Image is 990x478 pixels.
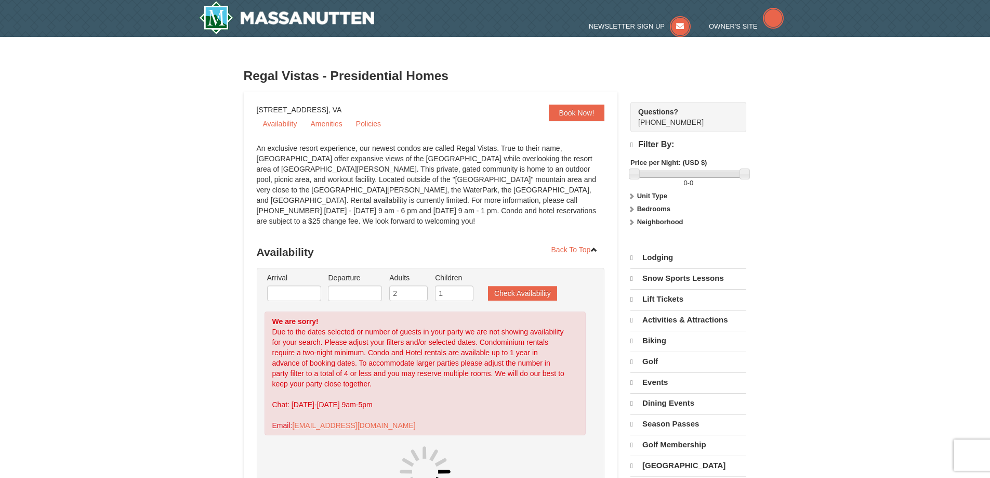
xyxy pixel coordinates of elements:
a: Snow Sports Lessons [630,268,746,288]
button: Check Availability [488,286,557,301]
div: Due to the dates selected or number of guests in your party we are not showing availability for y... [265,312,586,435]
a: [GEOGRAPHIC_DATA] [630,456,746,475]
a: Policies [350,116,387,132]
strong: Neighborhood [637,218,683,226]
label: Arrival [267,273,321,283]
a: Book Now! [549,105,605,121]
a: Massanutten Resort [199,1,375,34]
a: Biking [630,331,746,351]
span: 0 [690,179,693,187]
a: Lift Tickets [630,289,746,309]
strong: Unit Type [637,192,667,200]
h3: Regal Vistas - Presidential Homes [244,66,747,86]
span: Newsletter Sign Up [589,22,665,30]
div: An exclusive resort experience, our newest condos are called Regal Vistas. True to their name, [G... [257,143,605,237]
a: Owner's Site [709,22,784,30]
label: Adults [389,273,428,283]
label: Children [435,273,473,283]
a: Newsletter Sign Up [589,22,691,30]
strong: Bedrooms [637,205,670,213]
span: 0 [683,179,687,187]
label: Departure [328,273,382,283]
a: Back To Top [545,242,605,257]
a: Lodging [630,248,746,267]
h3: Availability [257,242,605,263]
strong: Price per Night: (USD $) [630,159,707,166]
a: Activities & Attractions [630,310,746,330]
img: Massanutten Resort Logo [199,1,375,34]
a: [EMAIL_ADDRESS][DOMAIN_NAME] [292,421,415,430]
a: Golf [630,352,746,371]
a: Events [630,372,746,392]
a: Amenities [304,116,348,132]
label: - [630,178,746,188]
a: Season Passes [630,414,746,434]
a: Dining Events [630,393,746,413]
h4: Filter By: [630,140,746,150]
strong: We are sorry! [272,317,319,326]
span: [PHONE_NUMBER] [638,107,728,126]
strong: Questions? [638,108,678,116]
span: Owner's Site [709,22,758,30]
a: Availability [257,116,303,132]
a: Golf Membership [630,435,746,455]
